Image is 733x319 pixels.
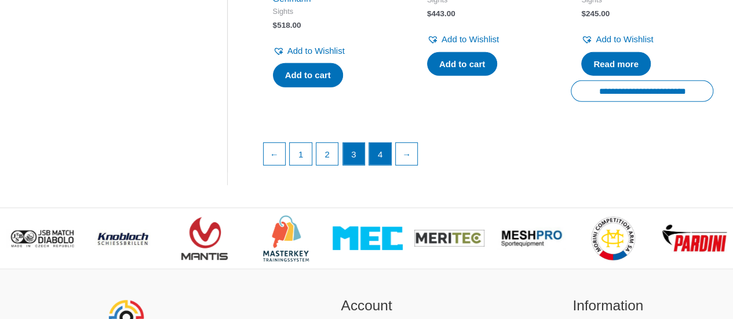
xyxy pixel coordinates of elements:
nav: Product Pagination [262,142,714,171]
span: Page 3 [343,143,365,165]
a: Read more about “569 Gehmann rerasight iris with 7-color and greyscale filter” [581,52,651,76]
h2: Account [260,295,473,317]
a: Page 1 [290,143,312,165]
span: Sights [273,7,395,17]
span: Add to Wishlist [596,34,653,44]
bdi: 245.00 [581,9,610,18]
a: Add to cart: “530-0 Gehmann rearsight iris with diopter 0.0x” [427,52,497,76]
bdi: 443.00 [427,9,455,18]
a: Add to Wishlist [581,31,653,47]
bdi: 518.00 [273,21,301,30]
a: Page 2 [316,143,338,165]
span: Add to Wishlist [287,46,345,56]
span: $ [581,9,586,18]
a: → [396,143,418,165]
a: Add to Wishlist [273,43,345,59]
h2: Information [502,295,714,317]
span: $ [427,9,432,18]
span: $ [273,21,278,30]
a: Page 4 [369,143,391,165]
a: ← [264,143,286,165]
span: Add to Wishlist [442,34,499,44]
a: Add to cart: “570-0 Gehmann rearsight iris with 6-colour filter and diopter 0.0x” [273,63,343,87]
a: Add to Wishlist [427,31,499,47]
